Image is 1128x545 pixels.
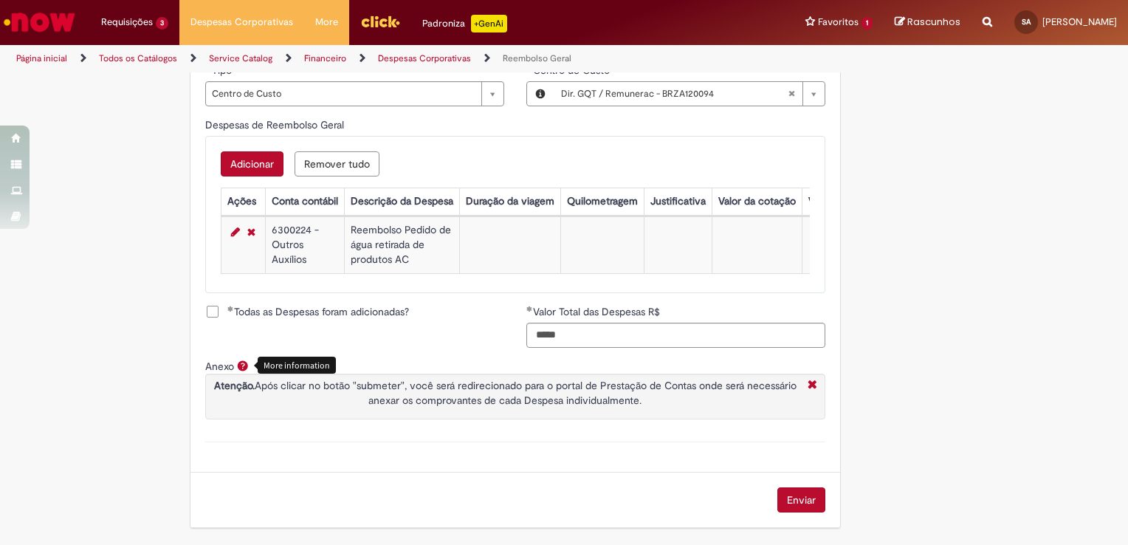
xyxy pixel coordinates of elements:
[527,82,554,106] button: Centro de Custo, Visualizar este registro Dir. GQT / Remunerac - BRZA120094
[526,323,825,348] input: Valor Total das Despesas R$
[471,15,507,32] p: +GenAi
[209,52,272,64] a: Service Catalog
[907,15,960,29] span: Rascunhos
[561,82,788,106] span: Dir. GQT / Remunerac - BRZA120094
[304,52,346,64] a: Financeiro
[422,15,507,32] div: Padroniza
[16,52,67,64] a: Página inicial
[221,188,265,215] th: Ações
[11,45,741,72] ul: Trilhas de página
[234,360,252,371] span: Ajuda para Anexo
[533,64,613,77] span: Centro de Custo
[190,15,293,30] span: Despesas Corporativas
[378,52,471,64] a: Despesas Corporativas
[360,10,400,32] img: click_logo_yellow_360x200.png
[1,7,78,37] img: ServiceNow
[344,216,459,273] td: Reembolso Pedido de água retirada de produtos AC
[818,15,859,30] span: Favoritos
[315,15,338,30] span: More
[258,357,336,374] div: More information
[205,360,234,373] label: Anexo
[99,52,177,64] a: Todos os Catálogos
[205,118,347,131] span: Despesas de Reembolso Geral
[780,82,802,106] abbr: Limpar campo Centro de Custo
[210,378,800,408] p: Após clicar no botão "submeter", você será redirecionado para o portal de Prestação de Contas ond...
[895,16,960,30] a: Rascunhos
[459,188,560,215] th: Duração da viagem
[244,223,259,241] a: Remover linha 1
[862,17,873,30] span: 1
[101,15,153,30] span: Requisições
[802,188,880,215] th: Valor por Litro
[526,306,533,312] span: Obrigatório Preenchido
[344,188,459,215] th: Descrição da Despesa
[1022,17,1031,27] span: SA
[560,188,644,215] th: Quilometragem
[804,378,821,394] i: Fechar More information Por anexo
[644,188,712,215] th: Justificativa
[1042,16,1117,28] span: [PERSON_NAME]
[156,17,168,30] span: 3
[265,216,344,273] td: 6300224 - Outros Auxílios
[712,188,802,215] th: Valor da cotação
[265,188,344,215] th: Conta contábil
[533,305,663,318] span: Valor Total das Despesas R$
[221,151,283,176] button: Add a row for Despesas de Reembolso Geral
[227,306,234,312] span: Obrigatório Preenchido
[295,151,379,176] button: Remove all rows for Despesas de Reembolso Geral
[554,82,825,106] a: Limpar campo Centro de Custo
[777,487,825,513] button: Enviar
[214,379,255,392] strong: Atenção.
[212,82,474,106] span: Centro de Custo
[227,304,409,319] span: Todas as Despesas foram adicionadas?
[227,223,244,241] a: Editar Linha 1
[212,64,235,77] span: Tipo
[503,52,571,64] a: Reembolso Geral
